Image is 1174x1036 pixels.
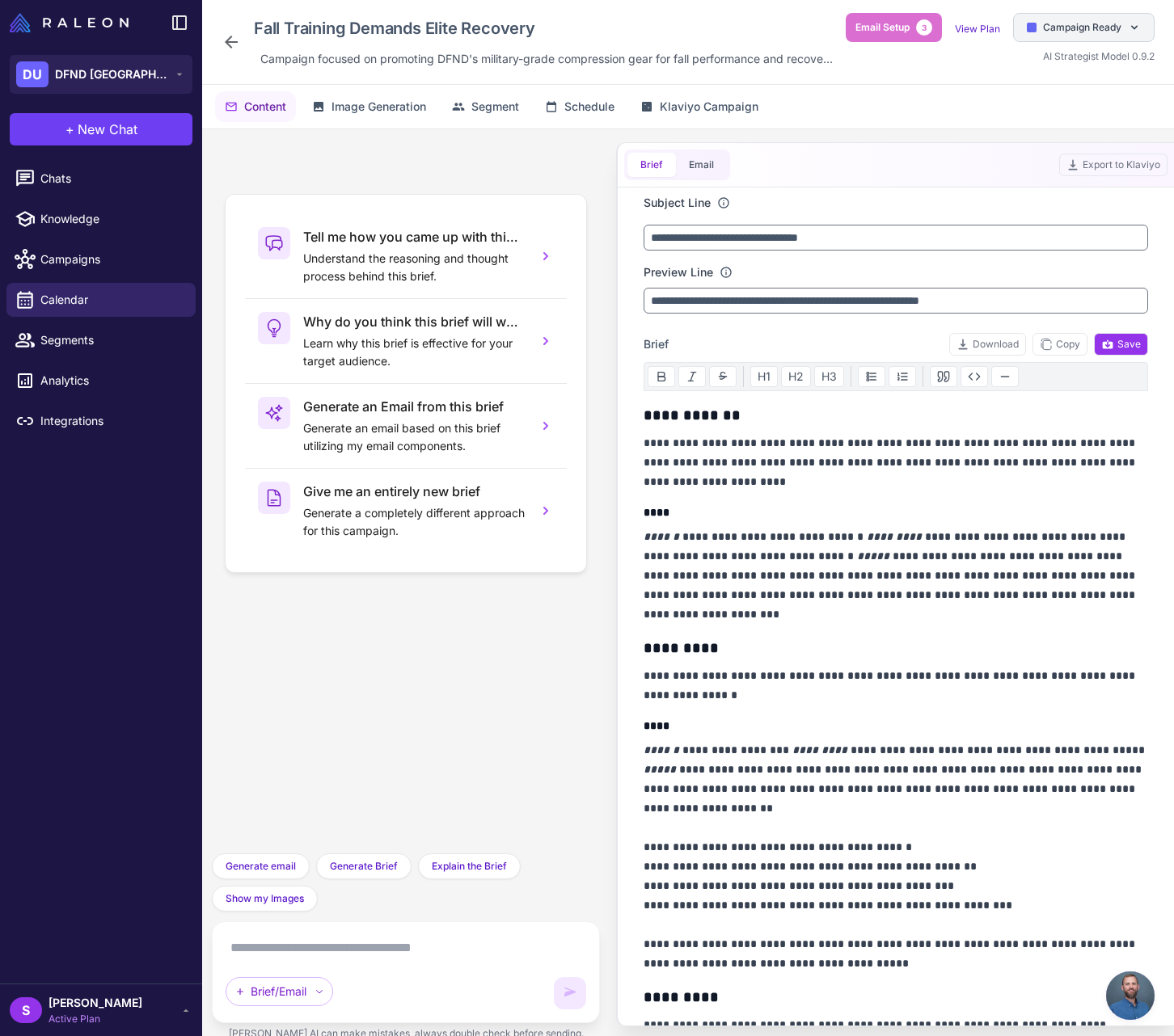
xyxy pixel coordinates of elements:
[254,47,839,71] div: Click to edit description
[332,98,426,116] span: Image Generation
[10,55,192,94] button: DUDFND [GEOGRAPHIC_DATA]
[432,859,507,874] span: Explain the Brief
[916,19,932,36] span: 3
[40,170,183,187] span: Chats
[303,504,525,540] p: Generate a completely different approach for this campaign.
[6,404,196,438] a: Integrations
[6,242,196,276] a: Campaigns
[302,91,436,122] button: Image Generation
[564,98,614,116] span: Schedule
[471,98,519,116] span: Segment
[1043,20,1121,35] span: Campaign Ready
[244,98,286,116] span: Content
[1059,154,1168,176] button: Export to Klaviyo
[781,366,811,387] button: H2
[418,853,521,879] button: Explain the Brief
[40,251,183,268] span: Campaigns
[212,853,310,879] button: Generate email
[627,153,676,177] button: Brief
[55,65,168,83] span: DFND [GEOGRAPHIC_DATA]
[631,91,768,122] button: Klaviyo Campaign
[247,13,839,44] div: Click to edit campaign name
[1040,337,1080,352] span: Copy
[260,50,833,68] span: Campaign focused on promoting DFND's military-grade compression gear for fall performance and rec...
[442,91,529,122] button: Segment
[10,997,42,1023] div: S
[40,372,183,390] span: Analytics
[226,859,296,874] span: Generate email
[303,419,525,455] p: Generate an email based on this brief utilizing my email components.
[1033,333,1087,356] button: Copy
[1094,333,1148,356] button: Save
[1043,50,1155,62] span: AI Strategist Model 0.9.2
[40,210,183,228] span: Knowledge
[10,113,192,145] button: +New Chat
[78,120,137,139] span: New Chat
[215,91,296,122] button: Content
[65,120,74,139] span: +
[303,250,525,285] p: Understand the reasoning and thought process behind this brief.
[40,291,183,309] span: Calendar
[1101,337,1141,352] span: Save
[40,412,183,430] span: Integrations
[750,366,778,387] button: H1
[535,91,624,122] button: Schedule
[40,331,183,349] span: Segments
[16,61,49,87] div: DU
[303,227,525,246] h3: Tell me how you came up with this brief
[660,98,758,116] span: Klaviyo Campaign
[330,859,398,874] span: Generate Brief
[955,23,1000,35] a: View Plan
[303,482,525,501] h3: Give me an entirely new brief
[49,1012,142,1026] span: Active Plan
[846,13,942,42] button: Email Setup3
[316,853,412,879] button: Generate Brief
[226,891,304,906] span: Show my Images
[303,312,525,331] h3: Why do you think this brief will work
[303,335,525,370] p: Learn why this brief is effective for your target audience.
[855,20,910,35] span: Email Setup
[1106,971,1155,1020] a: Open chat
[949,333,1026,356] button: Download
[303,397,525,416] h3: Generate an Email from this brief
[6,162,196,196] a: Chats
[6,202,196,236] a: Knowledge
[10,13,129,32] img: Raleon Logo
[6,323,196,357] a: Segments
[644,335,669,353] span: Brief
[644,194,711,212] label: Subject Line
[6,283,196,317] a: Calendar
[226,977,333,1006] div: Brief/Email
[212,886,318,912] button: Show my Images
[644,263,713,281] label: Preview Line
[6,364,196,398] a: Analytics
[814,366,844,387] button: H3
[49,994,142,1012] span: [PERSON_NAME]
[676,153,727,177] button: Email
